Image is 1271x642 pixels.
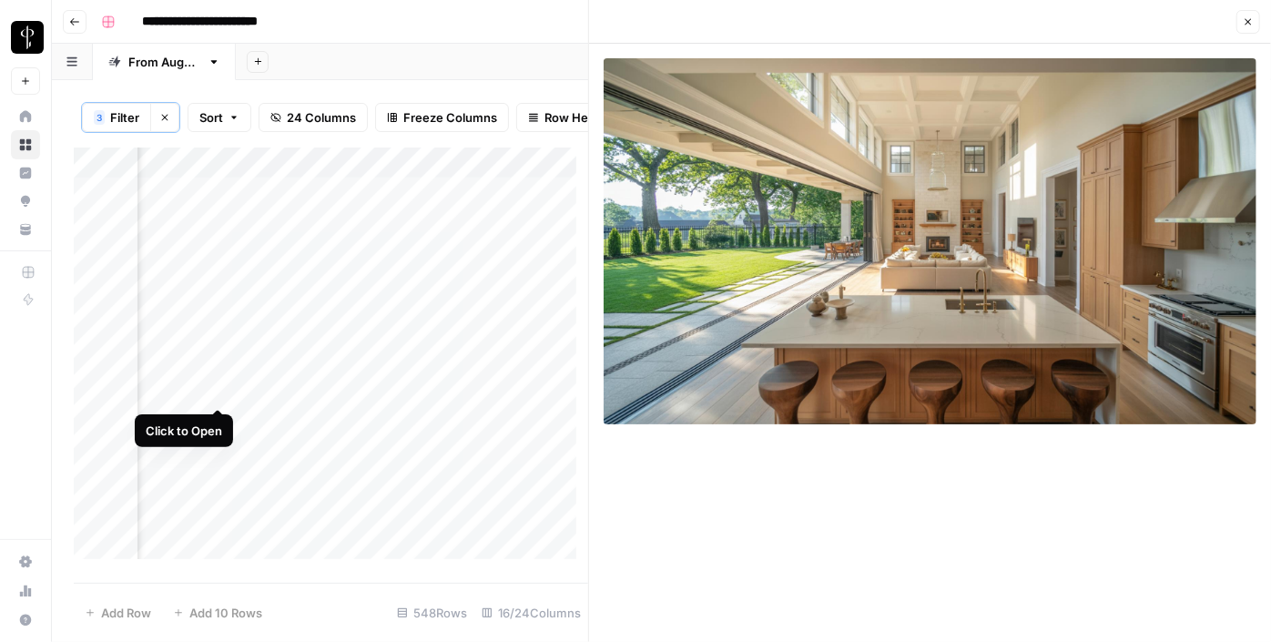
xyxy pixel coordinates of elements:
span: Row Height [544,108,610,127]
div: 16/24 Columns [474,598,588,627]
div: From [DATE] [128,53,200,71]
a: Opportunities [11,187,40,216]
a: Home [11,102,40,131]
span: Add 10 Rows [189,604,262,622]
a: From [DATE] [93,44,236,80]
button: Freeze Columns [375,103,509,132]
span: Filter [110,108,139,127]
div: Click to Open [146,422,222,440]
span: 24 Columns [287,108,356,127]
a: Settings [11,547,40,576]
div: 548 Rows [390,598,474,627]
button: Row Height [516,103,622,132]
span: Sort [199,108,223,127]
button: Workspace: LP Production Workloads [11,15,40,60]
img: Row/Cell [604,58,1256,424]
a: Insights [11,158,40,188]
span: Add Row [101,604,151,622]
div: 3 [94,110,105,125]
a: Browse [11,130,40,159]
button: 24 Columns [259,103,368,132]
button: Sort [188,103,251,132]
span: Freeze Columns [403,108,497,127]
button: Add 10 Rows [162,598,273,627]
a: Usage [11,576,40,606]
a: Your Data [11,215,40,244]
button: Add Row [74,598,162,627]
button: Help + Support [11,606,40,635]
button: 3Filter [82,103,150,132]
span: 3 [97,110,102,125]
img: LP Production Workloads Logo [11,21,44,54]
